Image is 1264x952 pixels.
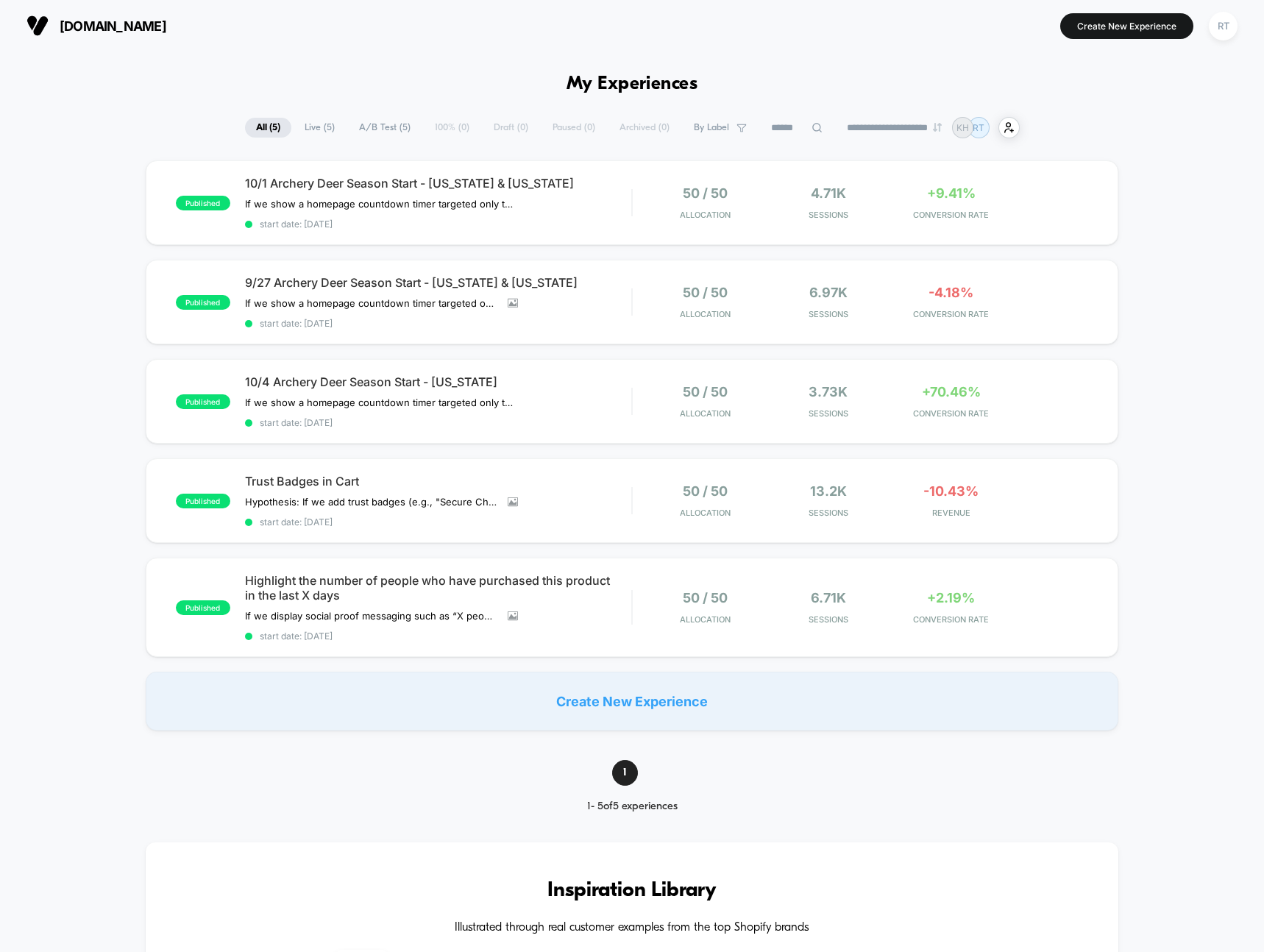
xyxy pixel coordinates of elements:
span: 6.71k [811,590,846,605]
span: If we show a homepage countdown timer targeted only to visitors from our top 5 selling states, co... [245,198,518,210]
h3: Inspiration Library [190,879,1075,903]
span: 50 / 50 [683,285,728,300]
span: By Label [694,122,729,133]
span: start date: [DATE] [245,219,632,230]
span: start date: [DATE] [245,630,632,642]
span: Allocation [680,508,731,518]
button: [DOMAIN_NAME] [22,14,171,38]
span: 1 [612,760,638,786]
div: 1 - 5 of 5 experiences [561,800,703,813]
span: 50 / 50 [683,384,728,399]
span: 4.71k [811,185,846,201]
span: start date: [DATE] [245,417,632,428]
span: +9.41% [927,185,976,201]
img: end [933,123,942,132]
span: Sessions [770,508,886,518]
span: Hypothesis: If we add trust badges (e.g., "Secure Checkout," "Free & Easy Returns," "Fast Shippin... [245,496,497,508]
span: CONVERSION RATE [893,309,1009,319]
p: RT [973,122,984,133]
span: Highlight the number of people who have purchased this product in the last X days [245,573,632,603]
span: 50 / 50 [683,185,728,201]
span: +2.19% [927,590,975,605]
span: CONVERSION RATE [893,614,1009,625]
span: start date: [DATE] [245,318,632,329]
img: Visually logo [26,15,49,37]
span: 50 / 50 [683,590,728,605]
span: Allocation [680,614,731,625]
span: If we show a homepage countdown timer targeted only to visitors from our top 5 selling states, co... [245,297,497,309]
span: [DOMAIN_NAME] [60,18,166,34]
span: 10/1 Archery Deer Season Start - [US_STATE] & [US_STATE] [245,176,632,191]
span: Allocation [680,408,731,419]
div: RT [1209,12,1238,40]
span: Sessions [770,408,886,419]
span: -10.43% [923,483,979,499]
span: 50 / 50 [683,483,728,499]
span: 10/4 Archery Deer Season Start - [US_STATE] [245,374,632,389]
button: RT [1204,11,1242,41]
span: published [176,394,230,409]
span: CONVERSION RATE [893,210,1009,220]
span: 6.97k [809,285,848,300]
button: Create New Experience [1060,13,1193,39]
span: Allocation [680,309,731,319]
span: Sessions [770,210,886,220]
span: published [176,494,230,508]
span: published [176,600,230,615]
span: If we display social proof messaging such as “X people bought this product in the past month” dir... [245,610,497,622]
span: Trust Badges in Cart [245,474,632,489]
span: Sessions [770,614,886,625]
div: Create New Experience [146,672,1119,731]
span: CONVERSION RATE [893,408,1009,419]
span: published [176,196,230,210]
span: 9/27 Archery Deer Season Start - [US_STATE] & [US_STATE] [245,275,632,290]
span: A/B Test ( 5 ) [348,118,422,138]
span: Sessions [770,309,886,319]
span: Live ( 5 ) [294,118,346,138]
span: Allocation [680,210,731,220]
span: -4.18% [929,285,973,300]
span: +70.46% [922,384,981,399]
h1: My Experiences [567,74,698,95]
span: All ( 5 ) [245,118,291,138]
p: KH [956,122,969,133]
span: published [176,295,230,310]
span: 13.2k [810,483,847,499]
span: 3.73k [809,384,848,399]
span: start date: [DATE] [245,516,632,527]
span: If we show a homepage countdown timer targeted only to visitors from our top 5 selling states, co... [245,397,518,408]
h4: Illustrated through real customer examples from the top Shopify brands [190,921,1075,935]
span: REVENUE [893,508,1009,518]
